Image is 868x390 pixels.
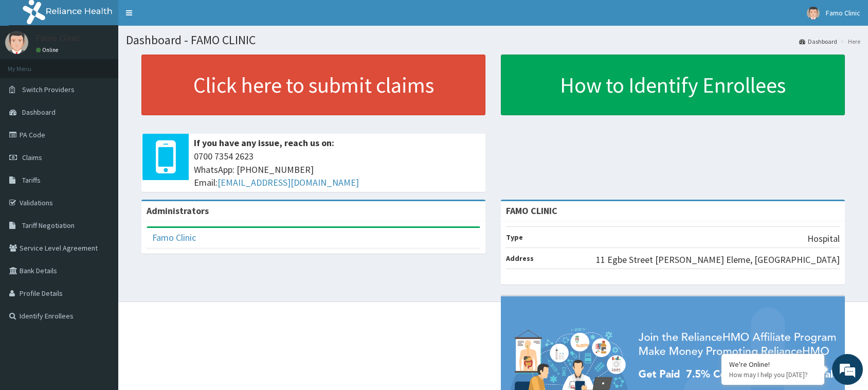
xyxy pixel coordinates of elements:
span: Dashboard [22,108,56,117]
h1: Dashboard - FAMO CLINIC [126,33,860,47]
a: Dashboard [799,37,837,46]
span: Switch Providers [22,85,75,94]
span: Tariffs [22,175,41,185]
b: Type [506,233,523,242]
a: Online [36,46,61,54]
span: Famo Clinic [826,8,860,17]
span: Tariff Negotiation [22,221,75,230]
div: We're Online! [729,360,817,369]
p: How may I help you today? [729,370,817,379]
a: [EMAIL_ADDRESS][DOMAIN_NAME] [218,176,359,188]
a: How to Identify Enrollees [501,55,845,115]
a: Famo Clinic [152,232,196,243]
p: Hospital [807,232,840,245]
p: 11 Egbe Street [PERSON_NAME] Eleme, [GEOGRAPHIC_DATA] [596,253,840,267]
img: User Image [807,7,820,20]
img: User Image [5,31,28,54]
b: Administrators [147,205,209,217]
p: Famo Clinic [36,33,81,43]
a: Click here to submit claims [141,55,485,115]
strong: FAMO CLINIC [506,205,557,217]
span: 0700 7354 2623 WhatsApp: [PHONE_NUMBER] Email: [194,150,480,189]
b: Address [506,254,534,263]
li: Here [838,37,860,46]
span: Claims [22,153,42,162]
b: If you have any issue, reach us on: [194,137,334,149]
